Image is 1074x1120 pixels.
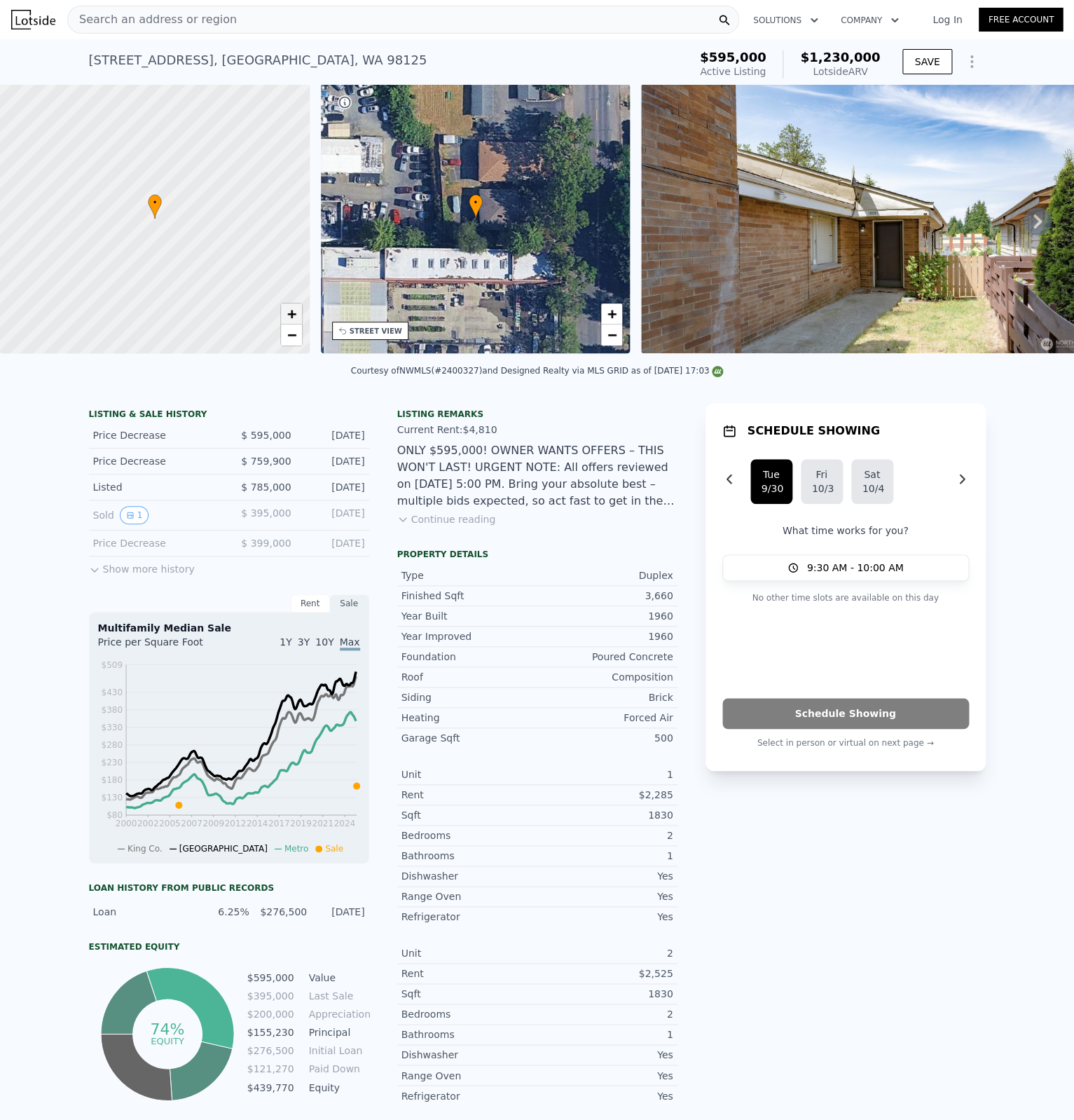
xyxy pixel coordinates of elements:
tspan: $330 [101,723,123,732]
div: [DATE] [303,454,365,468]
div: Fri [812,467,832,482]
div: Dishwasher [401,1048,537,1062]
button: Show more history [89,556,195,576]
tspan: 2021 [312,819,333,828]
div: Unit [401,946,537,960]
div: $2,285 [537,788,673,802]
div: 1830 [537,808,673,822]
div: Range Oven [401,1068,537,1082]
div: 500 [537,731,673,745]
button: View historical data [120,506,149,524]
div: Price per Square Foot [98,635,229,657]
div: LISTING & SALE HISTORY [89,409,369,423]
span: King Co. [128,844,163,854]
div: Poured Concrete [537,650,673,664]
span: − [287,326,296,343]
div: Sold [93,506,218,524]
tspan: 2002 [137,819,158,828]
div: 1960 [537,609,673,623]
div: Yes [537,910,673,924]
div: Duplex [537,568,673,582]
div: [DATE] [315,905,364,919]
span: $ 595,000 [241,430,291,441]
div: Refrigerator [401,910,537,924]
div: Price Decrease [93,428,218,442]
td: $595,000 [247,970,295,985]
div: 10/4 [862,482,882,496]
div: Heating [401,711,537,725]
tspan: 2012 [224,819,246,828]
span: − [607,326,617,343]
span: Current Rent: [397,424,463,435]
span: 1Y [280,636,291,648]
div: Refrigerator [401,1088,537,1102]
span: • [148,196,162,209]
div: Courtesy of NWMLS (#2400327) and Designed Realty via MLS GRID as of [DATE] 17:03 [351,366,724,376]
span: 9:30 AM - 10:00 AM [807,561,904,575]
a: Zoom in [601,303,622,325]
div: 1830 [537,987,673,1001]
td: $200,000 [247,1006,295,1022]
div: Multifamily Median Sale [98,621,360,635]
div: [DATE] [303,506,365,524]
div: Sqft [401,808,537,822]
tspan: 2000 [115,819,137,828]
span: Metro [284,844,308,854]
td: Value [306,970,369,985]
button: Solutions [742,8,829,33]
button: Schedule Showing [722,698,969,729]
td: Equity [306,1079,369,1095]
img: NWMLS Logo [712,366,723,377]
div: Brick [537,690,673,704]
span: + [607,305,617,322]
div: Sqft [401,987,537,1001]
div: Unit [401,767,537,781]
tspan: 2014 [246,819,268,828]
td: Principal [306,1025,369,1040]
button: Continue reading [397,512,496,526]
div: Roof [401,670,537,684]
div: 1960 [537,629,673,643]
div: Yes [537,1088,673,1102]
span: • [469,196,483,209]
td: Initial Loan [306,1043,369,1058]
div: Loan history from public records [89,882,369,894]
tspan: $230 [101,758,123,767]
div: Forced Air [537,711,673,725]
span: $ 785,000 [241,482,291,493]
span: $ 395,000 [241,507,291,519]
span: $595,000 [700,50,766,64]
p: Select in person or virtual on next page → [722,735,969,751]
a: Zoom in [281,303,302,325]
a: Log In [916,13,979,27]
div: Finished Sqft [401,589,537,603]
td: Appreciation [306,1006,369,1022]
span: $ 399,000 [241,538,291,549]
p: No other time slots are available on this day [722,589,969,606]
button: Company [829,8,910,33]
div: Rent [401,788,537,802]
div: Sale [330,594,369,613]
div: Loan [93,905,192,919]
td: Paid Down [306,1061,369,1077]
div: Listing remarks [397,409,677,420]
span: $4,810 [462,424,497,435]
div: [DATE] [303,480,365,494]
td: $395,000 [247,988,295,1004]
span: Max [340,636,360,650]
div: 1 [537,849,673,863]
span: $ 759,900 [241,456,291,467]
button: 9:30 AM - 10:00 AM [722,554,969,581]
div: 2 [537,1007,673,1021]
a: Zoom out [601,325,622,346]
div: Listed [93,480,218,494]
div: Year Improved [401,629,537,643]
tspan: $380 [101,705,123,715]
tspan: $180 [101,775,123,785]
span: 10Y [315,636,333,648]
button: Show Options [958,48,986,76]
div: Siding [401,690,537,704]
div: $2,525 [537,967,673,981]
span: Sale [325,844,343,854]
span: Search an address or region [68,11,237,28]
